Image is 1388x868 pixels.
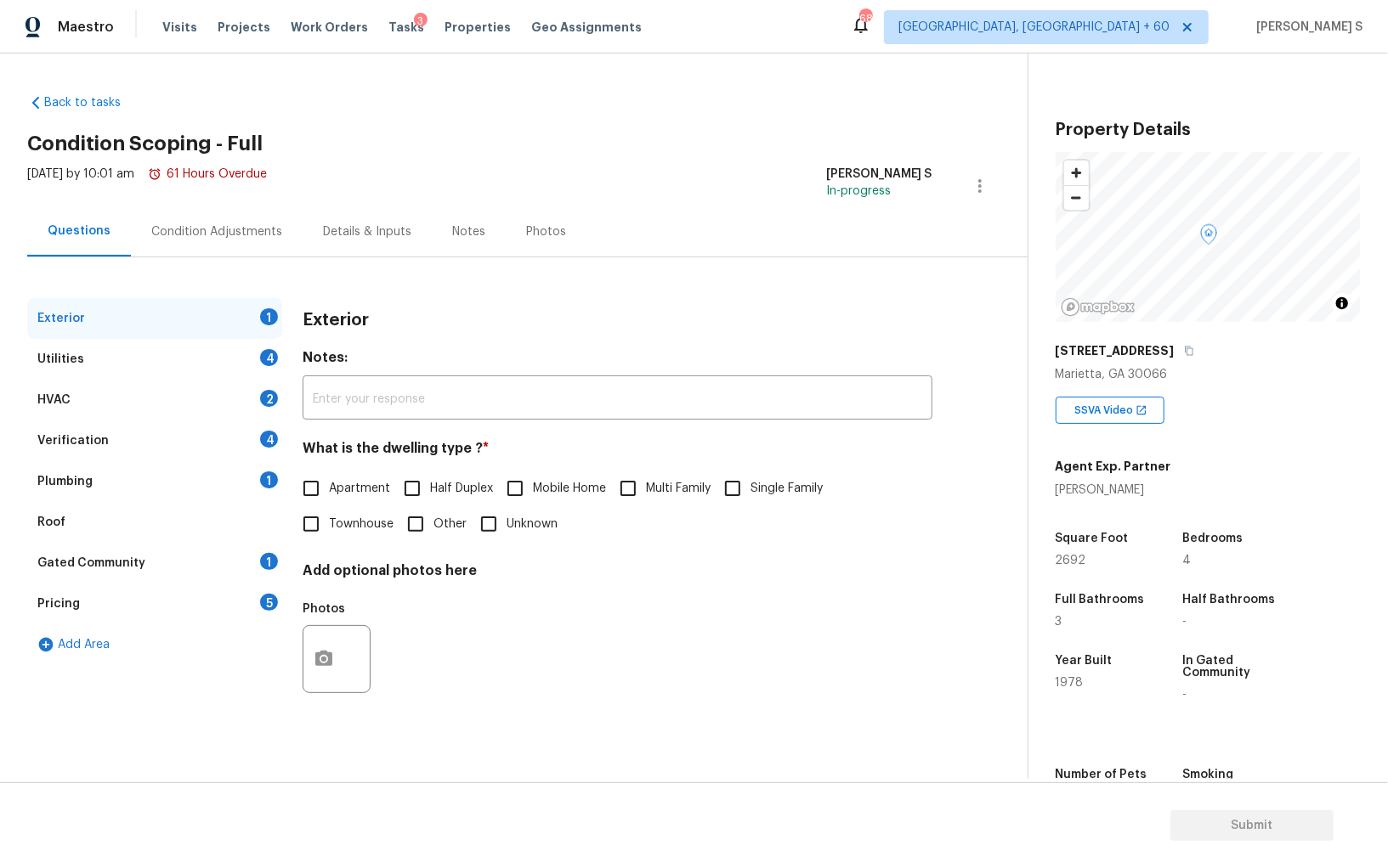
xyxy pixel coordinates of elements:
div: Utilities [37,351,84,368]
h5: Half Bathrooms [1182,594,1275,606]
h4: What is the dwelling type ? [303,440,932,464]
h5: Number of Pets [1056,769,1147,781]
div: Marietta, GA 30066 [1056,366,1361,383]
h5: [STREET_ADDRESS] [1056,342,1175,359]
span: [PERSON_NAME] S [1249,19,1363,36]
span: [GEOGRAPHIC_DATA], [GEOGRAPHIC_DATA] + 60 [898,19,1170,36]
div: Map marker [1200,224,1217,251]
h5: Smoking [1182,769,1233,781]
h5: In Gated Community [1182,655,1278,679]
span: - [1182,689,1187,701]
span: Geo Assignments [531,19,642,36]
div: [PERSON_NAME] S [826,166,932,183]
h5: Year Built [1056,655,1113,667]
span: Projects [218,19,270,36]
span: Visits [162,19,197,36]
a: Back to tasks [27,94,190,111]
span: Single Family [751,480,823,498]
div: Photos [526,223,566,240]
img: Open In New Icon [1136,404,1147,416]
h4: Notes: [303,349,932,373]
span: - [1182,616,1187,628]
div: Condition Adjustments [151,223,282,240]
span: Zoom out [1064,186,1089,210]
span: 2692 [1056,555,1086,566]
h4: Add optional photos here [303,562,932,586]
div: Exterior [37,310,85,327]
div: Notes [452,223,485,240]
h5: Agent Exp. Partner [1056,458,1171,475]
a: Mapbox homepage [1061,297,1136,317]
span: 61 Hours Overdue [148,168,267,180]
span: Toggle attribution [1337,294,1347,313]
span: Apartment [329,480,390,498]
button: Zoom in [1064,161,1089,185]
h3: Exterior [303,312,369,329]
div: Questions [48,223,110,240]
span: In-progress [826,185,891,197]
div: 4 [260,431,278,448]
h5: Full Bathrooms [1056,594,1145,606]
div: Pricing [37,595,80,612]
div: 1 [260,471,278,488]
div: SSVA Video [1056,397,1164,424]
div: [PERSON_NAME] [1056,482,1171,499]
div: 2 [260,390,278,407]
div: 1 [260,308,278,325]
div: Gated Community [37,555,145,572]
span: Properties [445,19,511,36]
span: Townhouse [329,516,394,533]
span: 3 [1056,616,1062,628]
div: 3 [414,13,428,30]
span: Maestro [58,19,114,36]
div: Plumbing [37,473,93,490]
div: 687 [859,10,871,27]
h3: Property Details [1056,121,1361,138]
div: 5 [260,594,278,611]
input: Enter your response [303,380,932,420]
h5: Square Foot [1056,533,1129,544]
span: 4 [1182,555,1191,566]
button: Copy Address [1181,343,1197,358]
span: Multi Family [646,480,711,498]
div: [DATE] by 10:01 am [27,166,267,206]
canvas: Map [1056,152,1362,322]
span: Half Duplex [430,480,493,498]
h5: Bedrooms [1182,533,1243,544]
button: Toggle attribution [1332,293,1352,313]
div: Roof [37,514,65,531]
div: Details & Inputs [323,223,411,240]
span: Other [433,516,467,533]
div: 1 [260,553,278,570]
span: Tasks [388,21,424,33]
span: SSVA Video [1075,402,1141,419]
h5: Photos [303,603,345,615]
span: Unknown [507,516,558,533]
h2: Condition Scoping - Full [27,135,1028,152]
span: Work Orders [291,19,368,36]
div: HVAC [37,392,71,409]
div: Add Area [27,624,282,665]
div: Verification [37,432,109,449]
div: 4 [260,349,278,366]
span: 1978 [1056,677,1084,689]
span: Mobile Home [533,480,606,498]
button: Zoom out [1064,185,1089,210]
